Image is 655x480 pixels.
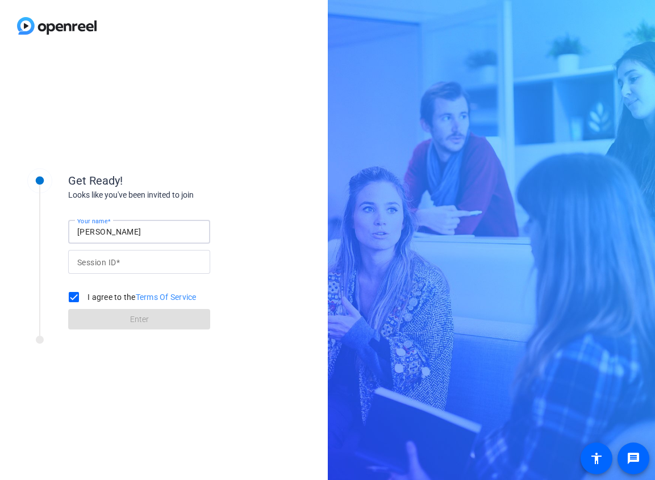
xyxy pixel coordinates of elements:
mat-icon: accessibility [590,452,603,465]
mat-icon: message [627,452,640,465]
a: Terms Of Service [136,293,197,302]
div: Looks like you've been invited to join [68,189,295,201]
div: Get Ready! [68,172,295,189]
mat-label: Your name [77,218,107,224]
mat-label: Session ID [77,258,116,267]
label: I agree to the [85,291,197,303]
